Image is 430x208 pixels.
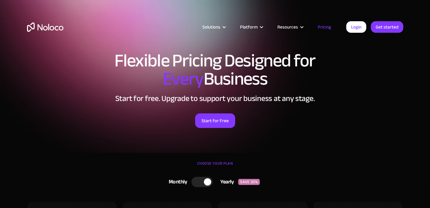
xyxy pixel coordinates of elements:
div: Resources [270,23,310,31]
div: Solutions [202,23,220,31]
span: Every [163,62,204,96]
div: Platform [232,23,270,31]
a: Login [346,21,366,33]
a: home [27,22,63,32]
a: Get started [371,21,403,33]
div: Resources [277,23,298,31]
div: Monthly [161,177,192,186]
a: Pricing [310,23,339,31]
div: SAVE 20% [238,179,260,185]
div: Yearly [213,177,238,186]
div: Solutions [195,23,232,31]
div: Platform [240,23,258,31]
h1: Flexible Pricing Designed for Business [27,52,403,88]
a: Start for Free [195,113,235,128]
h2: Start for free. Upgrade to support your business at any stage. [27,94,403,103]
div: CHOOSE YOUR PLAN [27,159,403,174]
